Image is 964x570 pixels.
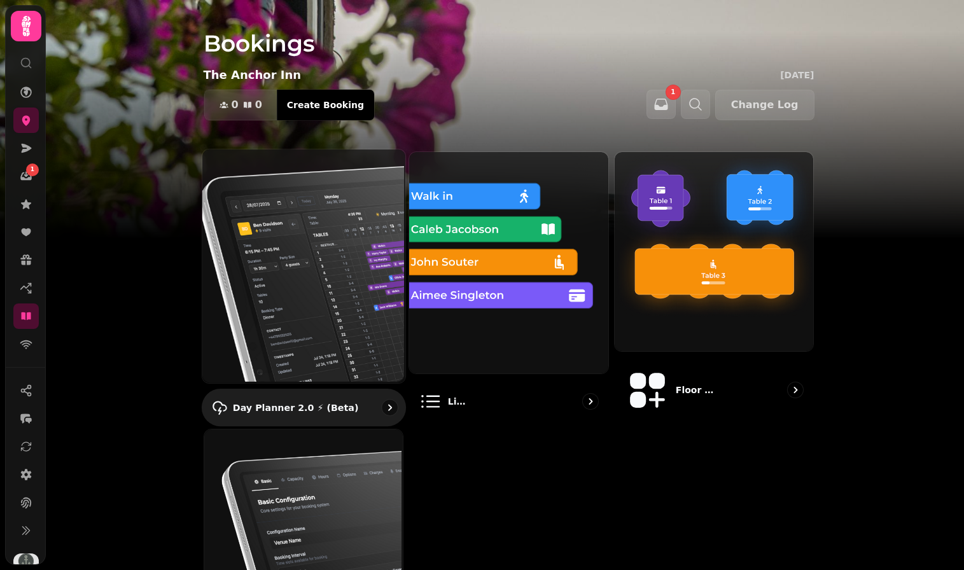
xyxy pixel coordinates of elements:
span: 0 [255,100,262,110]
span: 1 [31,165,34,174]
button: Change Log [715,90,814,120]
img: Day Planner 2.0 ⚡ (Beta) [200,148,403,382]
p: Day Planner 2.0 ⚡ (Beta) [232,401,358,414]
a: 1 [13,163,39,189]
img: Floor Plans (beta) [613,151,813,350]
a: Floor Plans (beta)Floor Plans (beta) [614,151,814,424]
p: Floor Plans (beta) [676,384,720,396]
a: Day Planner 2.0 ⚡ (Beta)Day Planner 2.0 ⚡ (Beta) [201,149,405,426]
p: [DATE] [780,69,814,81]
img: List view [408,151,607,372]
span: Change Log [731,100,799,110]
svg: go to [383,401,396,414]
span: Create Booking [287,101,364,109]
span: 1 [671,89,675,95]
svg: go to [789,384,802,396]
p: List view [448,395,470,408]
button: 00 [204,90,277,120]
button: Create Booking [277,90,374,120]
span: 0 [232,100,239,110]
p: The Anchor Inn [204,66,302,84]
a: List viewList view [409,151,609,424]
svg: go to [584,395,597,408]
